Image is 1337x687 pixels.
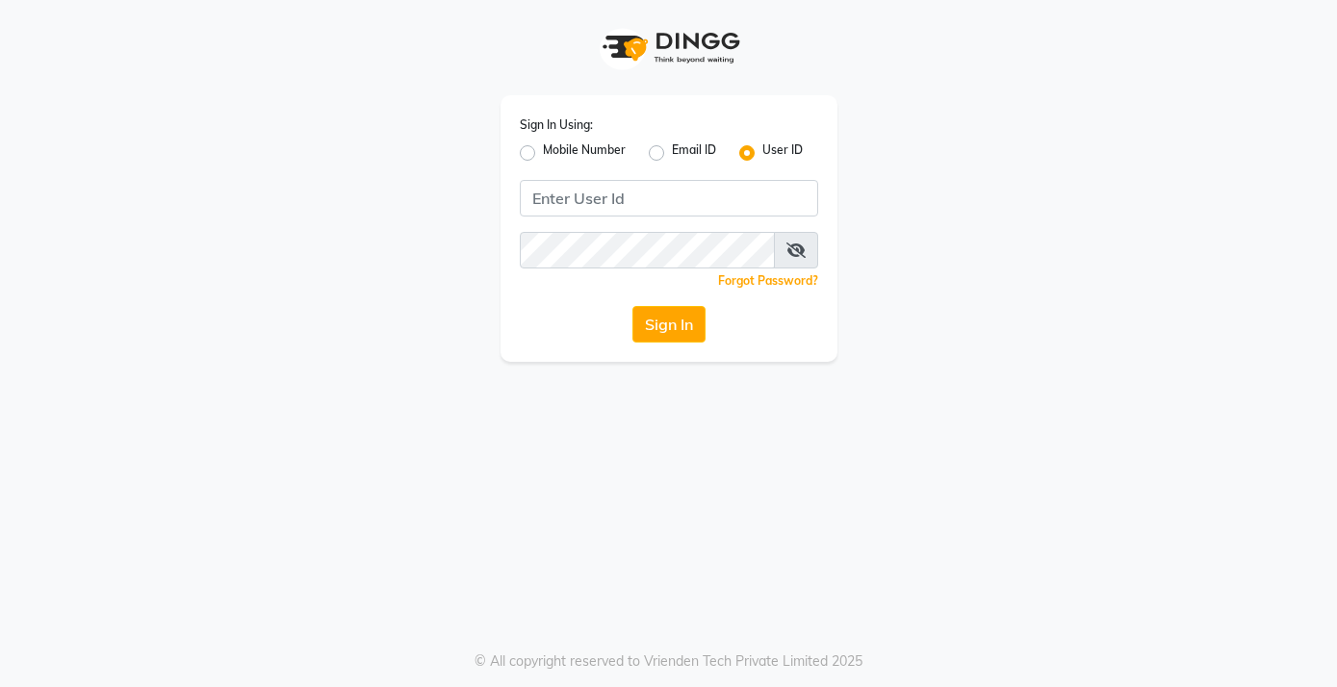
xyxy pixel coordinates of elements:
[520,232,775,268] input: Username
[718,273,818,288] a: Forgot Password?
[520,180,818,216] input: Username
[520,116,593,134] label: Sign In Using:
[543,141,626,165] label: Mobile Number
[632,306,706,343] button: Sign In
[672,141,716,165] label: Email ID
[762,141,803,165] label: User ID
[592,19,746,76] img: logo1.svg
